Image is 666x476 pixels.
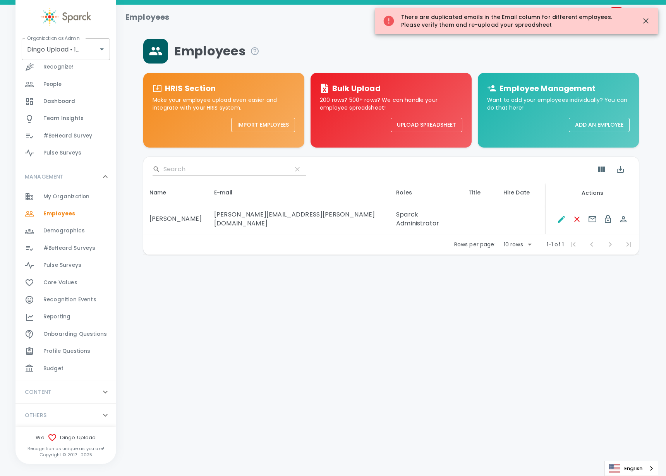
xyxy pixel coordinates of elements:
div: Hire Date [503,188,540,197]
div: CONTENT [15,380,116,404]
a: Core Values [15,274,116,291]
a: Pulse Surveys [15,257,116,274]
span: My Organization [43,193,89,201]
span: Employees [43,210,75,218]
a: Profile Questions [15,343,116,360]
a: Sparck logo [15,8,116,26]
span: Pulse Surveys [43,261,81,269]
h6: Employee Management [499,82,596,95]
span: Pulse Surveys [43,149,81,157]
div: E-mail [214,188,384,197]
p: Make your employee upload even easier and integrate with your HRIS system. [153,96,295,112]
a: Onboarding Questions [15,326,116,343]
span: Core Values [43,279,77,287]
svg: Search [153,165,160,173]
span: Reporting [43,313,70,321]
button: Export [611,160,630,179]
a: English [605,461,658,476]
h6: Bulk Upload [332,82,381,95]
span: Profile Questions [43,347,91,355]
a: Pulse Surveys [15,144,116,162]
div: Language [604,461,658,476]
button: Upload Spreadsheet [391,118,462,132]
div: Roles [396,188,456,197]
input: Search [163,163,286,175]
span: Next Page [601,235,620,254]
a: #BeHeard Surveys [15,240,116,257]
a: Recognition Events [15,291,116,308]
a: Demographics [15,222,116,239]
p: 1-1 of 1 [547,241,564,248]
p: 200 rows? 500+ rows? We can handle your employee spreadsheet! [320,96,462,112]
button: Edit [554,211,569,227]
div: Title [469,188,491,197]
a: Reporting [15,308,116,325]
a: #BeHeard Survey [15,127,116,144]
aside: Language selected: English [604,461,658,476]
span: Budget [43,365,64,373]
h6: HRIS Section [165,82,216,95]
span: People [43,81,62,88]
p: Want to add your employees individually? You can do that here! [487,96,630,112]
button: Change Password [600,211,616,227]
span: Previous Page [582,235,601,254]
div: There are duplicated emails in the Email column for different employees. Please verify them and r... [383,10,630,32]
span: First Page [564,235,582,254]
button: Show Columns [592,160,611,179]
div: GENERAL [15,24,116,165]
td: [PERSON_NAME][EMAIL_ADDRESS][PERSON_NAME][DOMAIN_NAME] [208,204,390,235]
td: Sparck Administrator [390,204,462,235]
span: #BeHeard Survey [43,132,92,140]
button: Spoof This Employee [616,211,631,227]
div: OTHERS [15,404,116,427]
a: Dashboard [15,93,116,110]
div: 10 rows [502,241,525,248]
button: Add an Employee [569,118,630,132]
span: Dashboard [43,98,75,105]
p: Recognition as unique as you are! [15,445,116,452]
img: Sparck logo [41,8,91,26]
td: [PERSON_NAME] [143,204,208,235]
p: OTHERS [25,411,46,419]
div: Name [149,188,202,197]
a: Budget [15,360,116,377]
div: MANAGEMENT [15,188,116,380]
a: Team Insights [15,110,116,127]
a: Recognize! [15,58,116,76]
span: Recognition Events [43,296,96,304]
span: Employees [174,43,259,59]
label: Organization as Admin [27,35,79,41]
span: We Dingo Upload [15,433,116,442]
a: My Organization [15,188,116,205]
p: Copyright © 2017 - 2025 [15,452,116,458]
a: Employees [15,205,116,222]
button: Send E-mails [585,211,600,227]
p: Rows per page: [454,241,496,248]
p: MANAGEMENT [25,173,64,180]
span: Team Insights [43,115,84,122]
span: #BeHeard Surveys [43,244,95,252]
h1: Employees [125,11,169,23]
span: Demographics [43,227,85,235]
div: MANAGEMENT [15,165,116,188]
span: Recognize! [43,63,74,71]
button: Open [96,44,107,55]
button: Import Employees [231,118,295,132]
a: People [15,76,116,93]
